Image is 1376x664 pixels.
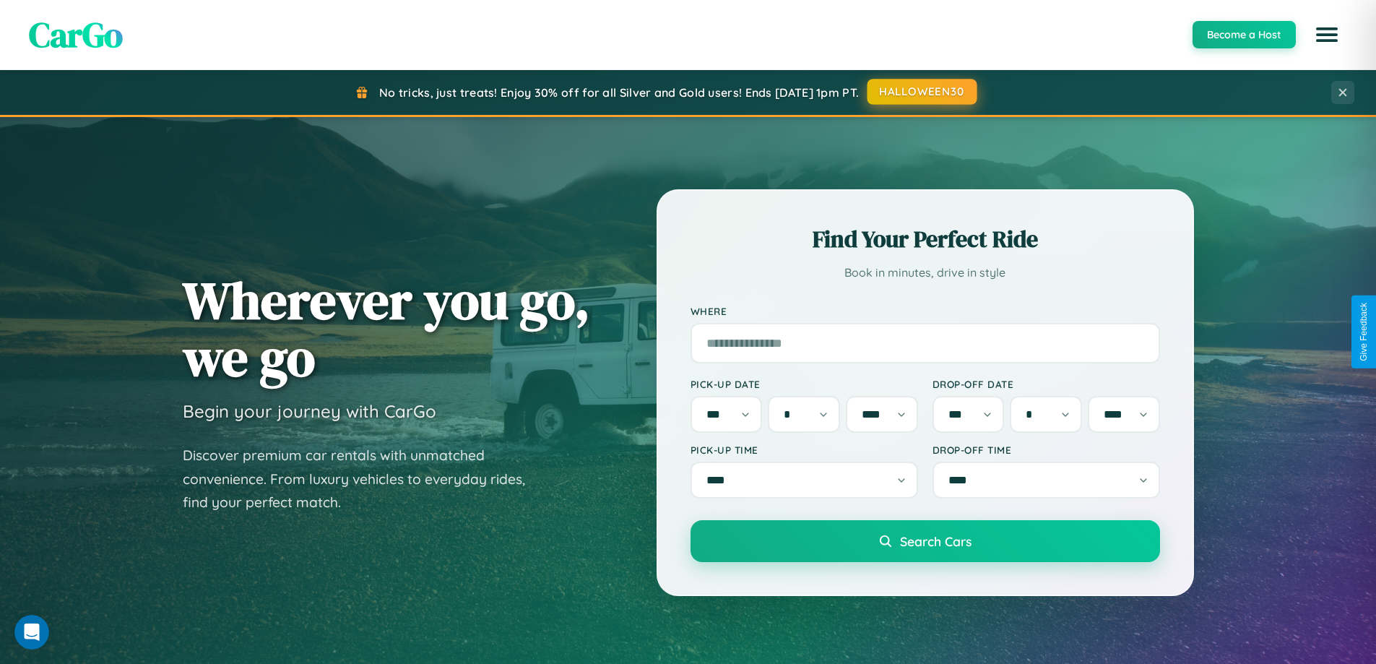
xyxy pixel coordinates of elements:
[29,11,123,59] span: CarGo
[691,378,918,390] label: Pick-up Date
[691,262,1160,283] p: Book in minutes, drive in style
[691,444,918,456] label: Pick-up Time
[691,520,1160,562] button: Search Cars
[867,79,977,105] button: HALLOWEEN30
[183,400,436,422] h3: Begin your journey with CarGo
[933,378,1160,390] label: Drop-off Date
[1307,14,1347,55] button: Open menu
[933,444,1160,456] label: Drop-off Time
[900,533,972,549] span: Search Cars
[14,615,49,650] iframe: Intercom live chat
[183,272,590,386] h1: Wherever you go, we go
[183,444,544,514] p: Discover premium car rentals with unmatched convenience. From luxury vehicles to everyday rides, ...
[691,305,1160,317] label: Where
[1193,21,1296,48] button: Become a Host
[691,223,1160,255] h2: Find Your Perfect Ride
[379,85,859,100] span: No tricks, just treats! Enjoy 30% off for all Silver and Gold users! Ends [DATE] 1pm PT.
[1359,303,1369,361] div: Give Feedback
